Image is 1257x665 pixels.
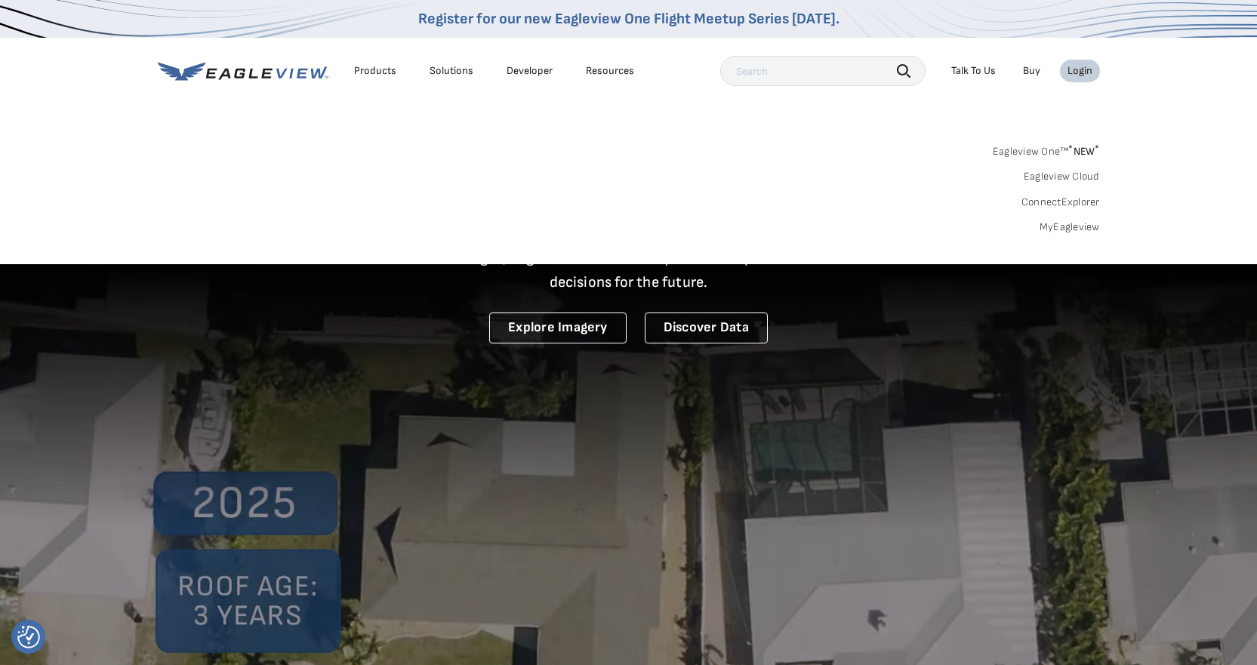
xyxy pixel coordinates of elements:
span: NEW [1068,145,1099,158]
a: Buy [1023,64,1040,78]
a: ConnectExplorer [1021,195,1100,209]
a: MyEagleview [1040,220,1100,234]
div: Products [354,64,396,78]
div: Solutions [430,64,473,78]
a: Explore Imagery [489,312,627,343]
button: Consent Preferences [17,626,40,648]
a: Eagleview Cloud [1024,170,1100,183]
a: Developer [507,64,553,78]
input: Search [720,56,926,86]
div: Login [1068,64,1092,78]
div: Resources [586,64,634,78]
div: Talk To Us [951,64,996,78]
img: Revisit consent button [17,626,40,648]
a: Register for our new Eagleview One Flight Meetup Series [DATE]. [418,10,840,28]
a: Discover Data [645,312,768,343]
a: Eagleview One™*NEW* [993,140,1100,158]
